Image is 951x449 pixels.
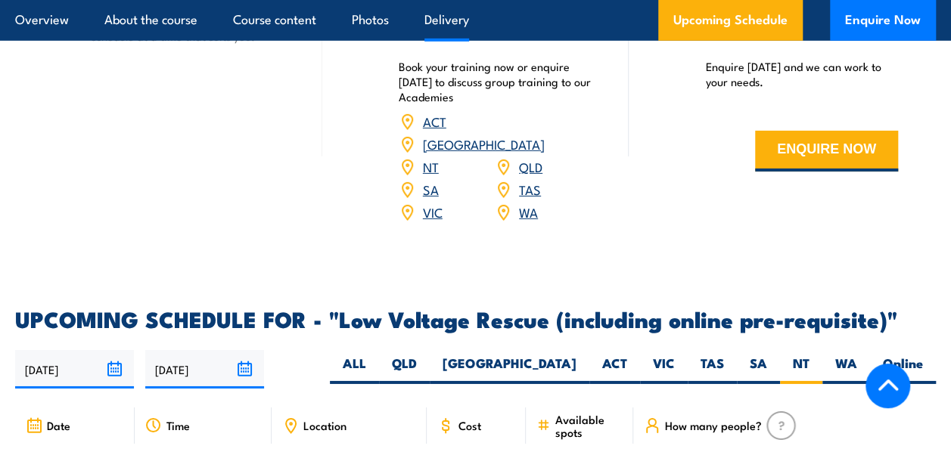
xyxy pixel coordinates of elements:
[688,355,737,384] label: TAS
[519,180,541,198] a: TAS
[780,355,822,384] label: NT
[519,157,542,175] a: QLD
[399,59,592,104] p: Book your training now or enquire [DATE] to discuss group training to our Academies
[519,203,538,221] a: WA
[870,355,936,384] label: Online
[555,413,623,438] span: Available spots
[737,355,780,384] label: SA
[15,350,134,389] input: From date
[145,350,264,389] input: To date
[640,355,688,384] label: VIC
[423,112,446,130] a: ACT
[303,419,347,432] span: Location
[822,355,870,384] label: WA
[705,59,898,89] p: Enquire [DATE] and we can work to your needs.
[423,203,443,221] a: VIC
[330,355,379,384] label: ALL
[755,131,898,172] button: ENQUIRE NOW
[379,355,430,384] label: QLD
[47,419,70,432] span: Date
[423,157,439,175] a: NT
[665,419,762,432] span: How many people?
[15,308,936,328] h2: UPCOMING SCHEDULE FOR - "Low Voltage Rescue (including online pre-requisite)"
[166,419,190,432] span: Time
[423,135,545,153] a: [GEOGRAPHIC_DATA]
[423,180,439,198] a: SA
[589,355,640,384] label: ACT
[458,419,481,432] span: Cost
[430,355,589,384] label: [GEOGRAPHIC_DATA]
